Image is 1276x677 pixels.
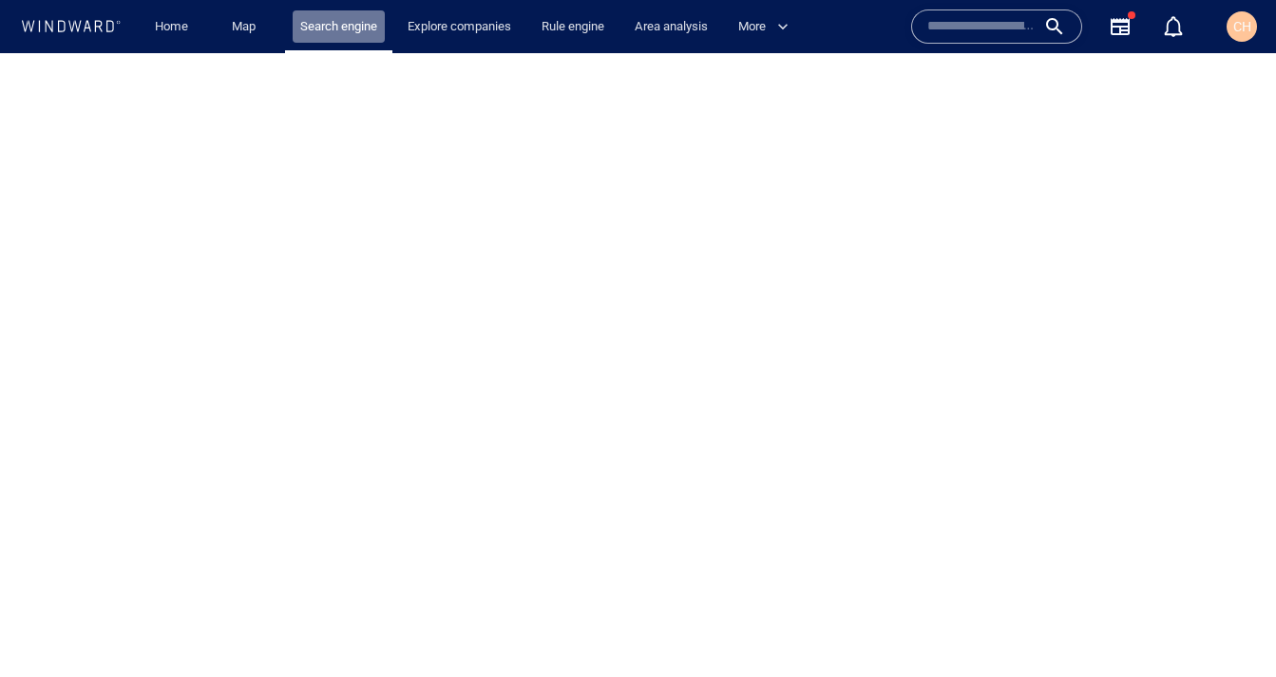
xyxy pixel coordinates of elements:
[293,10,385,44] a: Search engine
[1195,592,1262,663] iframe: Chat
[400,10,519,44] a: Explore companies
[1162,15,1185,38] div: Notification center
[147,10,196,44] a: Home
[141,10,201,44] button: Home
[224,10,270,44] a: Map
[627,10,715,44] a: Area analysis
[1233,19,1251,34] span: CH
[217,10,277,44] button: Map
[731,10,805,44] button: More
[738,16,789,38] span: More
[1223,8,1261,46] button: CH
[534,10,612,44] a: Rule engine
